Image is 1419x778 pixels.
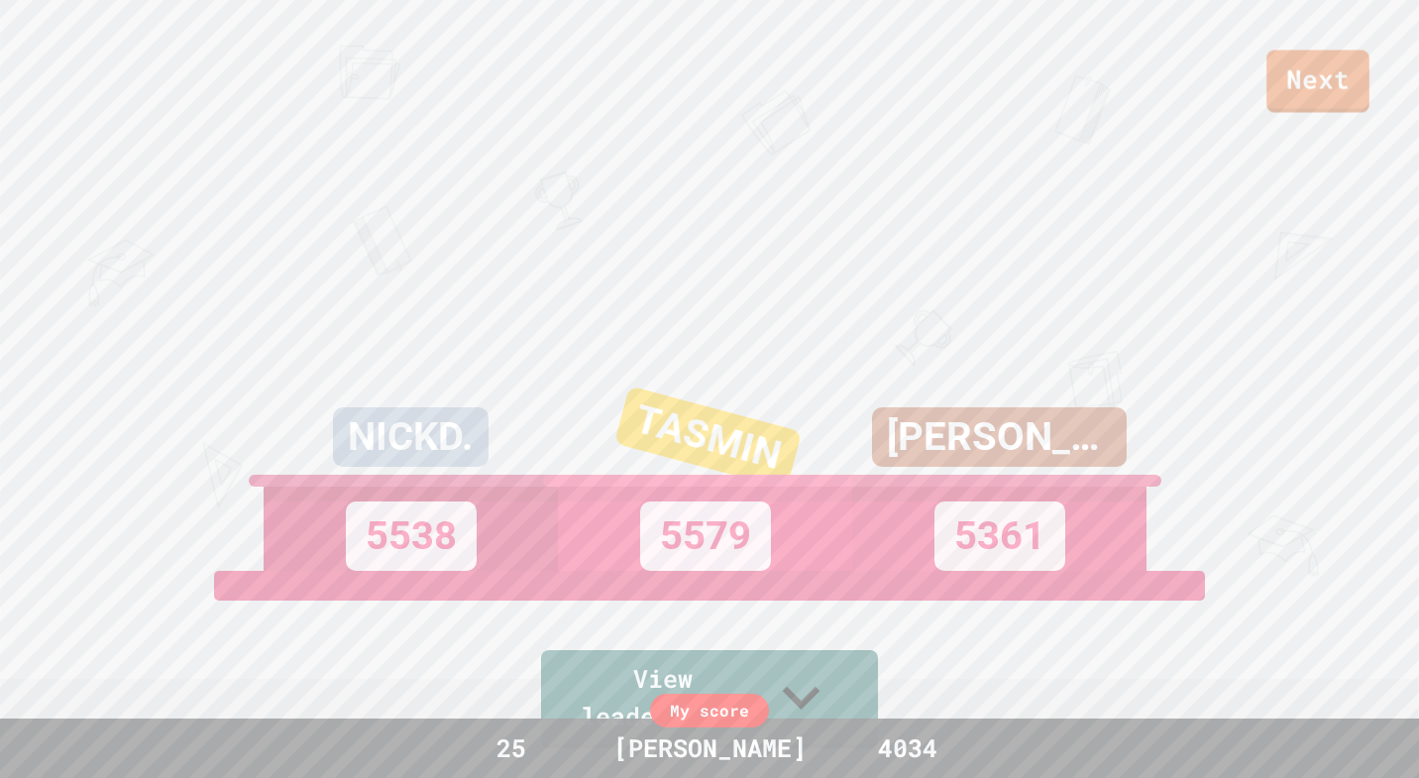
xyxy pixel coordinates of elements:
div: NICKD. [333,407,489,467]
div: TASMIN [613,386,801,489]
div: 5579 [640,501,771,571]
div: 25 [437,729,586,767]
div: 5361 [934,501,1065,571]
div: 4034 [833,729,982,767]
div: My score [650,694,769,727]
div: [PERSON_NAME] [872,407,1127,467]
a: View leaderboard [541,650,878,748]
div: [PERSON_NAME] [594,729,826,767]
a: Next [1266,51,1369,113]
div: 5538 [346,501,477,571]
